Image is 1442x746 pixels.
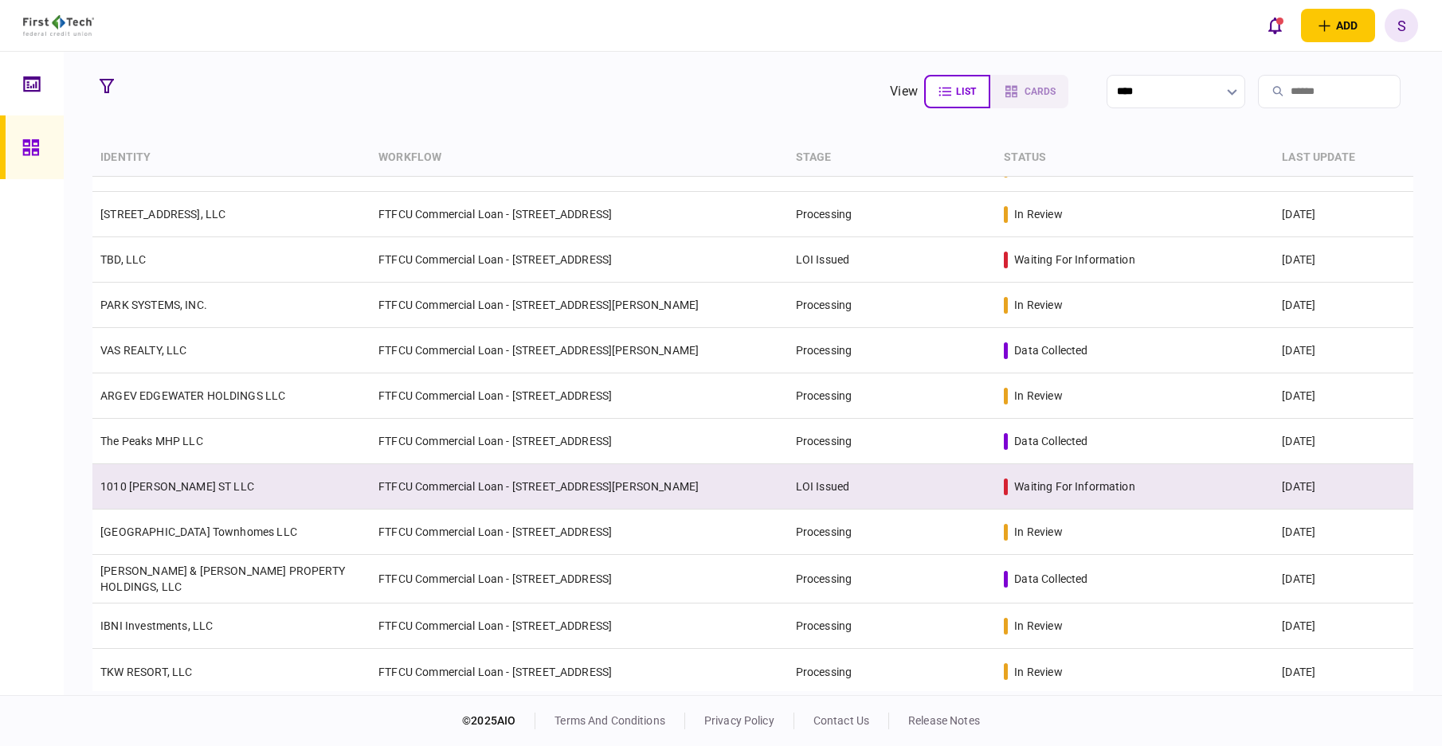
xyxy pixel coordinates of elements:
[370,373,787,419] td: FTFCU Commercial Loan - [STREET_ADDRESS]
[370,555,787,603] td: FTFCU Commercial Loan - [STREET_ADDRESS]
[100,525,297,538] a: [GEOGRAPHIC_DATA] Townhomes LLC
[1385,9,1418,42] button: S
[1014,297,1062,313] div: in review
[370,649,787,694] td: FTFCU Commercial Loan - [STREET_ADDRESS]
[1274,192,1413,237] td: [DATE]
[100,435,203,447] a: The Peaks MHP LLC
[1014,206,1062,222] div: in review
[788,373,997,419] td: Processing
[554,714,665,727] a: terms and conditions
[813,714,869,727] a: contact us
[788,603,997,649] td: Processing
[370,139,787,177] th: workflow
[1274,373,1413,419] td: [DATE]
[908,714,980,727] a: release notes
[1274,419,1413,464] td: [DATE]
[1258,9,1291,42] button: open notifications list
[1301,9,1375,42] button: open adding identity options
[370,328,787,373] td: FTFCU Commercial Loan - [STREET_ADDRESS][PERSON_NAME]
[100,299,207,311] a: PARK SYSTEMS, INC.
[100,480,254,493] a: 1010 [PERSON_NAME] ST LLC
[370,192,787,237] td: FTFCU Commercial Loan - [STREET_ADDRESS]
[1014,433,1087,449] div: data collected
[1274,649,1413,694] td: [DATE]
[788,237,997,283] td: LOI Issued
[92,139,370,177] th: identity
[1274,603,1413,649] td: [DATE]
[1025,86,1056,97] span: cards
[788,510,997,555] td: Processing
[1274,464,1413,510] td: [DATE]
[23,15,94,36] img: client company logo
[100,344,186,357] a: VAS REALTY, LLC
[462,713,535,729] div: © 2025 AIO
[788,139,997,177] th: stage
[1274,555,1413,603] td: [DATE]
[1014,571,1087,587] div: data collected
[1274,139,1413,177] th: last update
[788,555,997,603] td: Processing
[788,328,997,373] td: Processing
[788,192,997,237] td: Processing
[1014,252,1134,268] div: waiting for information
[100,564,345,593] a: [PERSON_NAME] & [PERSON_NAME] PROPERTY HOLDINGS, LLC
[1014,618,1062,634] div: in review
[788,649,997,694] td: Processing
[370,603,787,649] td: FTFCU Commercial Loan - [STREET_ADDRESS]
[370,464,787,510] td: FTFCU Commercial Loan - [STREET_ADDRESS][PERSON_NAME]
[100,208,225,221] a: [STREET_ADDRESS], LLC
[100,619,213,632] a: IBNI Investments, LLC
[1274,328,1413,373] td: [DATE]
[1014,478,1134,494] div: waiting for information
[100,253,146,266] a: TBD, LLC
[956,86,976,97] span: list
[788,419,997,464] td: Processing
[370,419,787,464] td: FTFCU Commercial Loan - [STREET_ADDRESS]
[1014,342,1087,358] div: data collected
[1274,283,1413,328] td: [DATE]
[100,666,192,678] a: TKW RESORT, LLC
[370,283,787,328] td: FTFCU Commercial Loan - [STREET_ADDRESS][PERSON_NAME]
[1014,524,1062,540] div: in review
[890,82,918,101] div: view
[924,75,990,108] button: list
[370,510,787,555] td: FTFCU Commercial Loan - [STREET_ADDRESS]
[1274,237,1413,283] td: [DATE]
[996,139,1274,177] th: status
[788,283,997,328] td: Processing
[990,75,1068,108] button: cards
[1274,510,1413,555] td: [DATE]
[370,237,787,283] td: FTFCU Commercial Loan - [STREET_ADDRESS]
[788,464,997,510] td: LOI Issued
[1014,664,1062,680] div: in review
[100,389,285,402] a: ARGEV EDGEWATER HOLDINGS LLC
[704,714,774,727] a: privacy policy
[1014,388,1062,404] div: in review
